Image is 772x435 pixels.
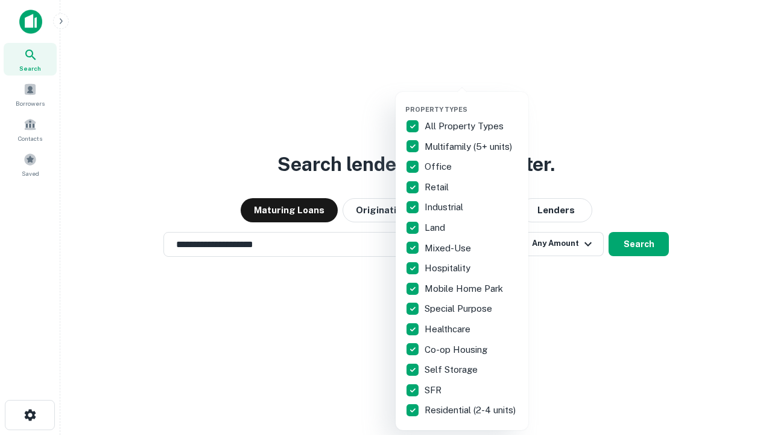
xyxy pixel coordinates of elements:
p: All Property Types [425,119,506,134]
p: Co-op Housing [425,343,490,357]
span: Property Types [405,106,467,113]
p: Self Storage [425,362,480,377]
p: Hospitality [425,261,473,275]
p: SFR [425,383,444,398]
iframe: Chat Widget [712,338,772,396]
p: Special Purpose [425,301,495,316]
p: Industrial [425,200,466,214]
p: Healthcare [425,322,473,337]
p: Multifamily (5+ units) [425,140,514,154]
p: Office [425,159,454,174]
p: Residential (2-4 units) [425,403,518,417]
p: Mobile Home Park [425,282,505,296]
p: Retail [425,180,451,195]
p: Land [425,221,448,235]
p: Mixed-Use [425,241,473,256]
